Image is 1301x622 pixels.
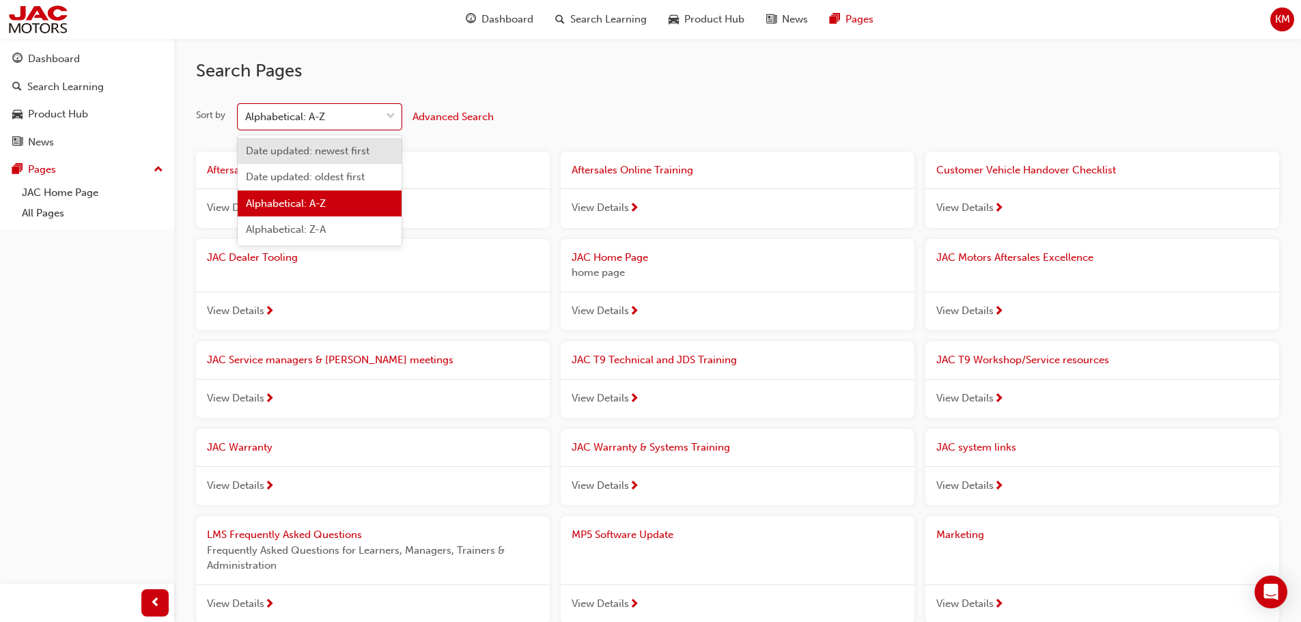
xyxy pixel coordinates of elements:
button: Pages [5,157,169,182]
span: Marketing [936,528,984,541]
a: JAC T9 Workshop/Service resourcesView Details [925,341,1279,418]
span: View Details [572,391,629,406]
div: Alphabetical: A-Z [245,109,325,125]
div: Open Intercom Messenger [1255,576,1287,608]
span: JAC Dealer Tooling [207,251,298,264]
span: next-icon [994,481,1004,493]
span: View Details [207,478,264,494]
div: Dashboard [28,51,80,67]
a: news-iconNews [755,5,819,33]
a: JAC system linksView Details [925,429,1279,505]
span: next-icon [994,203,1004,215]
a: JAC Service managers & [PERSON_NAME] meetingsView Details [196,341,550,418]
span: Pages [845,12,873,27]
a: Search Learning [5,74,169,100]
h2: Search Pages [196,60,1279,82]
span: Aftersales Bulletin [207,164,292,176]
a: Dashboard [5,46,169,72]
div: Sort by [196,109,225,122]
span: next-icon [994,306,1004,318]
span: JAC T9 Technical and JDS Training [572,354,737,366]
span: news-icon [766,11,777,28]
span: home page [572,265,904,281]
span: Date updated: newest first [246,145,369,157]
a: JAC Home Pagehome pageView Details [561,239,914,331]
img: jac-portal [7,4,69,35]
span: next-icon [264,306,275,318]
span: next-icon [264,481,275,493]
span: View Details [936,303,994,319]
span: up-icon [154,161,163,179]
span: next-icon [994,599,1004,611]
a: Customer Vehicle Handover ChecklistView Details [925,152,1279,228]
a: JAC WarrantyView Details [196,429,550,505]
div: Search Learning [27,79,104,95]
span: JAC system links [936,441,1016,453]
a: Product Hub [5,102,169,127]
span: View Details [207,200,264,216]
a: JAC Home Page [16,182,169,203]
span: JAC Motors Aftersales Excellence [936,251,1093,264]
span: JAC Home Page [572,251,648,264]
span: next-icon [264,393,275,406]
span: car-icon [669,11,679,28]
a: Aftersales BulletinView Details [196,152,550,228]
span: Aftersales Online Training [572,164,693,176]
span: next-icon [994,393,1004,406]
button: DashboardSearch LearningProduct HubNews [5,44,169,157]
span: LMS Frequently Asked Questions [207,528,362,541]
span: View Details [936,391,994,406]
a: News [5,130,169,155]
span: news-icon [12,137,23,149]
div: Product Hub [28,107,88,122]
span: Alphabetical: Z-A [246,223,326,236]
span: News [782,12,808,27]
span: Search Learning [570,12,647,27]
span: next-icon [629,393,639,406]
a: pages-iconPages [819,5,884,33]
span: Product Hub [684,12,744,27]
span: View Details [207,303,264,319]
span: View Details [936,200,994,216]
span: next-icon [629,599,639,611]
span: pages-icon [830,11,840,28]
span: JAC Warranty & Systems Training [572,441,730,453]
span: search-icon [12,81,22,94]
span: View Details [572,303,629,319]
span: View Details [936,596,994,612]
span: Customer Vehicle Handover Checklist [936,164,1116,176]
span: JAC Warranty [207,441,272,453]
span: JAC Service managers & [PERSON_NAME] meetings [207,354,453,366]
button: Advanced Search [412,104,494,130]
a: JAC Dealer ToolingView Details [196,239,550,331]
span: JAC T9 Workshop/Service resources [936,354,1109,366]
span: prev-icon [150,595,160,612]
span: next-icon [629,203,639,215]
span: KM [1275,12,1290,27]
a: JAC Motors Aftersales ExcellenceView Details [925,239,1279,331]
div: News [28,135,54,150]
span: View Details [936,478,994,494]
span: Advanced Search [412,111,494,123]
div: Pages [28,162,56,178]
a: guage-iconDashboard [455,5,544,33]
span: next-icon [264,599,275,611]
span: View Details [207,596,264,612]
span: down-icon [386,108,395,126]
span: next-icon [629,481,639,493]
span: guage-icon [12,53,23,66]
span: car-icon [12,109,23,121]
span: Frequently Asked Questions for Learners, Managers, Trainers & Administration [207,543,539,574]
span: search-icon [555,11,565,28]
a: JAC Warranty & Systems TrainingView Details [561,429,914,505]
a: JAC T9 Technical and JDS TrainingView Details [561,341,914,418]
span: MP5 Software Update [572,528,673,541]
span: Alphabetical: A-Z [246,197,326,210]
span: guage-icon [466,11,476,28]
a: All Pages [16,203,169,224]
span: View Details [572,200,629,216]
span: Date updated: oldest first [246,171,365,183]
button: KM [1270,8,1294,31]
a: search-iconSearch Learning [544,5,658,33]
